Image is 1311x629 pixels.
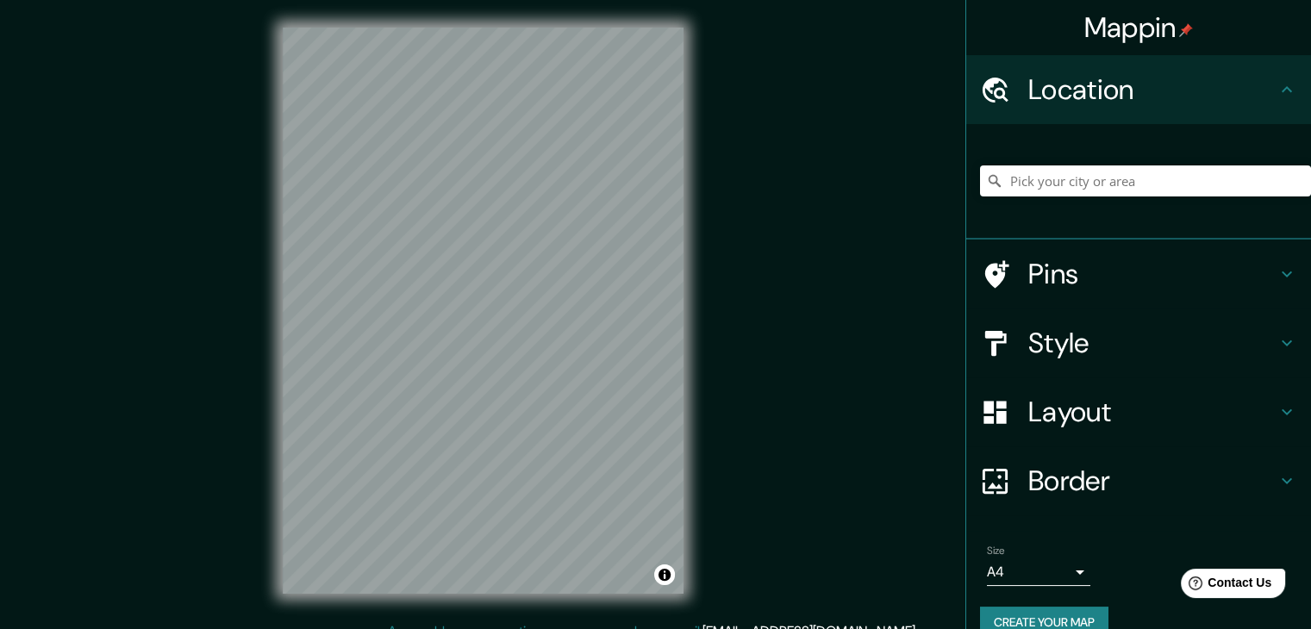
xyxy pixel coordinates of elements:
div: Style [966,308,1311,377]
button: Toggle attribution [654,564,675,585]
h4: Pins [1028,257,1277,291]
label: Size [987,544,1005,558]
div: Location [966,55,1311,124]
img: pin-icon.png [1179,23,1193,37]
div: Layout [966,377,1311,446]
h4: Mappin [1084,10,1194,45]
h4: Layout [1028,395,1277,429]
h4: Location [1028,72,1277,107]
input: Pick your city or area [980,165,1311,196]
div: Border [966,446,1311,515]
div: A4 [987,558,1090,586]
div: Pins [966,240,1311,308]
iframe: Help widget launcher [1158,562,1292,610]
h4: Style [1028,326,1277,360]
canvas: Map [283,28,684,594]
h4: Border [1028,464,1277,498]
